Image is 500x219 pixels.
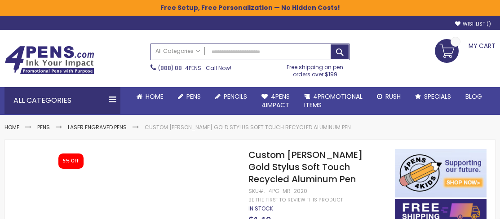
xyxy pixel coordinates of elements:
a: Pens [171,87,208,106]
a: 4Pens4impact [254,87,297,115]
a: Laser Engraved Pens [68,123,127,131]
a: Specials [408,87,458,106]
a: Wishlist [455,21,491,27]
div: All Categories [4,87,120,114]
a: Rush [370,87,408,106]
a: Be the first to review this product [248,197,343,203]
span: All Categories [155,48,200,55]
span: Pens [186,92,201,101]
span: Home [146,92,164,101]
a: Home [129,87,171,106]
a: Home [4,123,19,131]
span: Rush [385,92,401,101]
div: Free shipping on pen orders over $199 [280,60,350,78]
strong: SKU [248,187,265,195]
img: 4pens 4 kids [395,149,487,197]
span: 4Pens 4impact [261,92,290,109]
a: All Categories [151,44,205,59]
div: Availability [248,205,273,212]
a: Pens [37,123,50,131]
span: - Call Now! [158,64,231,72]
span: Specials [424,92,451,101]
img: 4Pens Custom Pens and Promotional Products [4,46,94,74]
span: Custom [PERSON_NAME] Gold Stylus Soft Touch Recycled Aluminum Pen [248,149,363,185]
li: Custom [PERSON_NAME] Gold Stylus Soft Touch Recycled Aluminum Pen [145,124,351,131]
span: Blog [465,92,482,101]
span: In stock [248,205,273,212]
a: 4PROMOTIONALITEMS [297,87,370,115]
div: 5% OFF [63,158,79,164]
a: Pencils [208,87,254,106]
span: 4PROMOTIONAL ITEMS [304,92,363,109]
a: Blog [458,87,489,106]
a: (888) 88-4PENS [158,64,201,72]
div: 4PG-MR-2020 [269,188,307,195]
span: Pencils [224,92,247,101]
